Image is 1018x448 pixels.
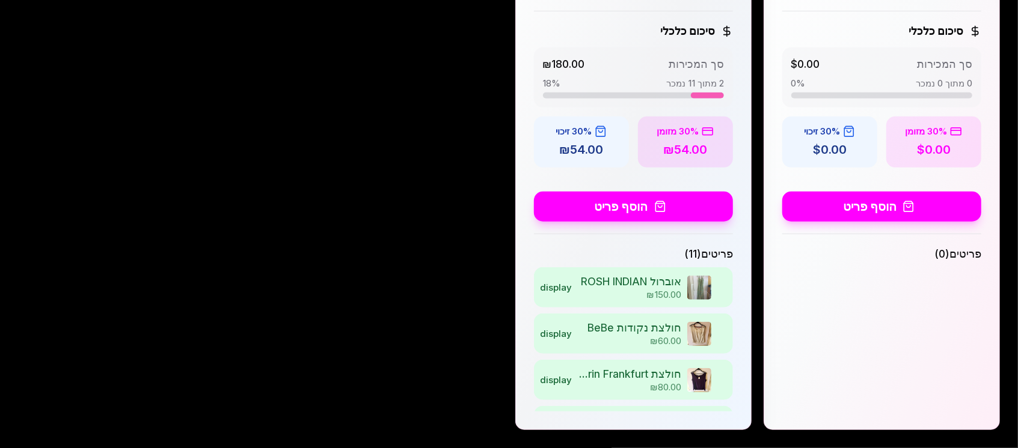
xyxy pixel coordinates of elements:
[534,267,733,307] a: ערוך פריט
[687,368,711,392] img: חולצת Dorin Frankfurt
[543,56,585,71] span: ₪180.00
[782,192,981,222] button: הוסף פריט
[804,126,840,138] span: 30% זיכוי
[687,276,711,300] img: אוברול ROSH INDIAN
[895,141,972,159] div: $0.00
[541,282,572,294] div: display
[543,77,561,89] span: 18 %
[534,360,733,400] a: ערוך פריט
[666,77,724,89] span: 2 מתוך 11 נמכר
[578,366,681,381] div: חולצת Dorin Frankfurt
[687,322,711,346] img: חולצת נקודות BeBe
[541,328,572,340] div: display
[782,23,981,38] h3: סיכום כלכלי
[534,406,733,446] a: ערוך פריט
[647,141,724,159] div: ₪54.00
[782,246,981,261] div: פריטים ( 0 )
[578,274,681,289] div: אוברול ROSH INDIAN
[657,126,699,138] span: 30% מזומן
[669,56,724,71] span: סך המכירות
[578,381,681,393] div: ₪80.00
[791,77,806,89] span: 0 %
[534,192,733,222] button: הוסף פריט
[534,246,733,261] div: פריטים ( 11 )
[556,126,592,138] span: 30% זיכוי
[905,126,947,138] span: 30% מזומן
[917,56,972,71] span: סך המכירות
[541,374,572,386] div: display
[578,289,681,301] div: ₪150.00
[578,320,681,335] div: חולצת נקודות BeBe
[791,56,820,71] span: $0.00
[543,141,620,159] div: ₪54.00
[534,313,733,354] a: ערוך פריט
[578,335,681,347] div: ₪60.00
[534,23,733,38] h3: סיכום כלכלי
[791,141,868,159] div: $0.00
[916,77,972,89] span: 0 מתוך 0 נמכר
